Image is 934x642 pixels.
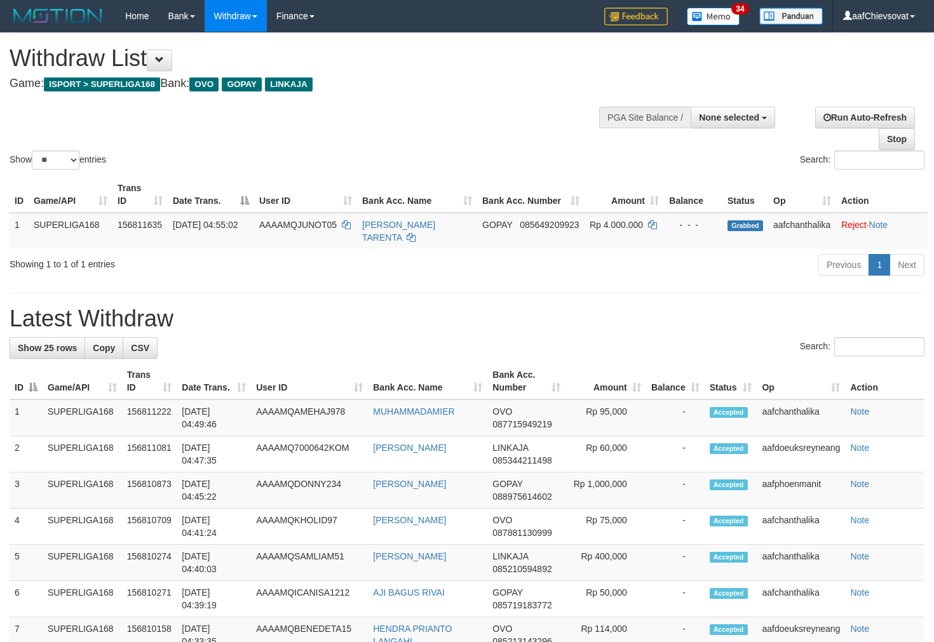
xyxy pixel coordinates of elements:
[565,545,646,581] td: Rp 400,000
[10,509,43,545] td: 4
[122,581,177,617] td: 156810271
[177,363,251,399] th: Date Trans.: activate to sort column ascending
[173,220,238,230] span: [DATE] 04:55:02
[691,107,775,128] button: None selected
[177,545,251,581] td: [DATE] 04:40:03
[43,436,122,472] td: SUPERLIGA168
[768,177,836,213] th: Op: activate to sort column ascending
[43,581,122,617] td: SUPERLIGA168
[482,220,512,230] span: GOPAY
[10,306,924,331] h1: Latest Withdraw
[646,436,705,472] td: -
[565,581,646,617] td: Rp 50,000
[10,213,29,249] td: 1
[850,479,869,489] a: Note
[112,177,168,213] th: Trans ID: activate to sort column ascending
[869,220,888,230] a: Note
[646,472,705,509] td: -
[757,545,845,581] td: aafchanthalika
[168,177,254,213] th: Date Trans.: activate to sort column descending
[43,472,122,509] td: SUPERLIGA168
[492,600,552,610] span: Copy 085719183772 to clipboard
[800,150,924,170] label: Search:
[646,363,705,399] th: Balance: activate to sort column ascending
[177,436,251,472] td: [DATE] 04:47:35
[10,150,106,170] label: Show entries
[10,46,610,71] h1: Withdraw List
[368,363,487,399] th: Bank Acc. Name: activate to sort column ascending
[259,220,337,230] span: AAAAMQJUNOT05
[10,77,610,90] h4: Game: Bank:
[29,213,112,249] td: SUPERLIGA168
[10,472,43,509] td: 3
[492,624,512,634] span: OVO
[669,218,717,231] div: - - -
[10,399,43,436] td: 1
[492,479,522,489] span: GOPAY
[687,8,740,25] img: Button%20Memo.svg
[85,337,123,359] a: Copy
[710,479,748,490] span: Accepted
[705,363,757,399] th: Status: activate to sort column ascending
[487,363,565,399] th: Bank Acc. Number: activate to sort column ascending
[122,363,177,399] th: Trans ID: activate to sort column ascending
[251,436,368,472] td: AAAAMQ7000642KOM
[122,472,177,509] td: 156810873
[728,220,763,231] span: Grabbed
[731,3,748,15] span: 34
[565,472,646,509] td: Rp 1,000,000
[10,177,29,213] th: ID
[118,220,162,230] span: 156811635
[757,399,845,436] td: aafchanthalika
[710,624,748,635] span: Accepted
[32,150,79,170] select: Showentries
[492,492,552,502] span: Copy 088975614602 to clipboard
[251,581,368,617] td: AAAAMQICANISA1212
[10,337,85,359] a: Show 25 rows
[757,509,845,545] td: aafchanthalika
[850,515,869,525] a: Note
[357,177,477,213] th: Bank Acc. Name: activate to sort column ascending
[850,624,869,634] a: Note
[815,107,915,128] a: Run Auto-Refresh
[492,419,552,429] span: Copy 087715949219 to clipboard
[43,509,122,545] td: SUPERLIGA168
[834,337,924,356] input: Search:
[800,337,924,356] label: Search:
[565,436,646,472] td: Rp 60,000
[590,220,643,230] span: Rp 4.000.000
[177,399,251,436] td: [DATE] 04:49:46
[10,581,43,617] td: 6
[131,343,149,353] span: CSV
[10,253,380,271] div: Showing 1 to 1 of 1 entries
[373,551,446,561] a: [PERSON_NAME]
[710,407,748,418] span: Accepted
[890,254,924,276] a: Next
[768,213,836,249] td: aafchanthalika
[251,399,368,436] td: AAAAMQAMEHAJ978
[251,509,368,545] td: AAAAMQKHOLID97
[646,581,705,617] td: -
[122,545,177,581] td: 156810274
[222,77,262,91] span: GOPAY
[710,552,748,563] span: Accepted
[604,8,668,25] img: Feedback.jpg
[251,472,368,509] td: AAAAMQDONNY234
[836,177,928,213] th: Action
[646,399,705,436] td: -
[492,551,528,561] span: LINKAJA
[122,436,177,472] td: 156811081
[646,545,705,581] td: -
[585,177,664,213] th: Amount: activate to sort column ascending
[759,8,823,25] img: panduan.png
[122,399,177,436] td: 156811222
[664,177,722,213] th: Balance
[818,254,869,276] a: Previous
[850,406,869,417] a: Note
[373,406,454,417] a: MUHAMMADAMIER
[122,509,177,545] td: 156810709
[845,363,924,399] th: Action
[477,177,585,213] th: Bank Acc. Number: activate to sort column ascending
[565,509,646,545] td: Rp 75,000
[492,406,512,417] span: OVO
